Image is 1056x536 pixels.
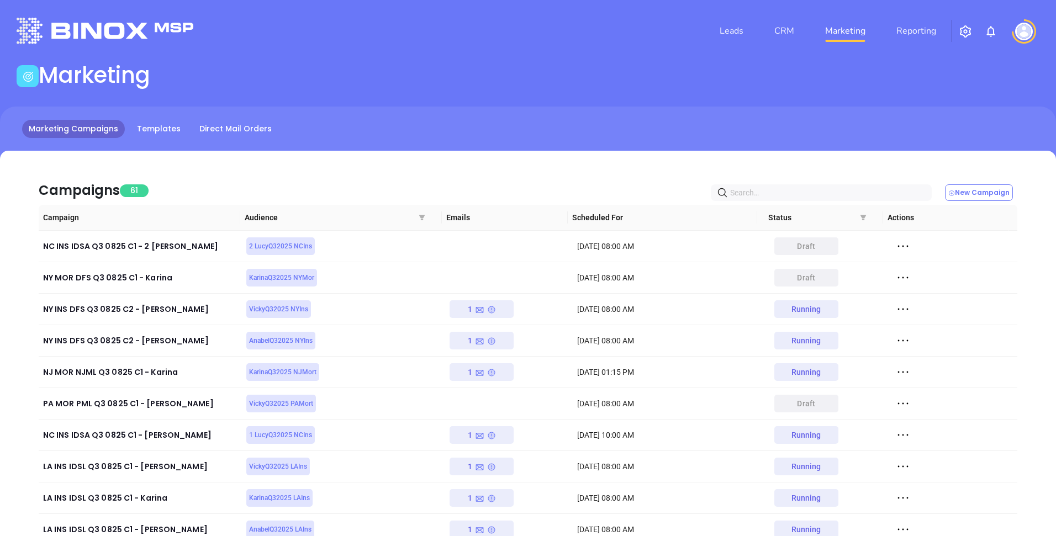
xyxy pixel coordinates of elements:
[249,272,314,284] span: KarinaQ32025 NYMor
[419,214,425,221] span: filter
[43,271,237,284] div: NY MOR DFS Q3 0825 C1 - Karina
[249,397,313,410] span: VickyQ32025 PAMort
[249,366,316,378] span: KarinaQ32025 NJMort
[791,332,821,349] div: Running
[577,240,759,252] div: [DATE] 08:00 AM
[959,25,972,38] img: iconSetting
[568,205,757,231] th: Scheduled For
[249,460,307,473] span: VickyQ32025 LAIns
[791,426,821,444] div: Running
[249,240,312,252] span: 2 LucyQ32025 NCIns
[577,366,759,378] div: [DATE] 01:15 PM
[416,205,427,230] span: filter
[468,489,496,507] div: 1
[945,184,1013,201] button: New Campaign
[797,395,815,412] div: draft
[577,523,759,535] div: [DATE] 08:00 AM
[577,429,759,441] div: [DATE] 10:00 AM
[249,492,310,504] span: KarinaQ32025 LAIns
[468,332,496,349] div: 1
[43,240,237,253] div: NC INS IDSA Q3 0825 C1 - 2 [PERSON_NAME]
[43,303,237,316] div: NY INS DFS Q3 0825 C2 - [PERSON_NAME]
[130,120,187,138] a: Templates
[730,187,917,199] input: Search…
[468,426,496,444] div: 1
[797,269,815,286] div: draft
[468,363,496,381] div: 1
[577,492,759,504] div: [DATE] 08:00 AM
[120,184,149,197] span: 61
[768,211,879,224] span: Status
[791,458,821,475] div: Running
[43,523,237,536] div: LA INS IDSL Q3 0825 C1 - [PERSON_NAME]
[43,491,237,505] div: LA INS IDSL Q3 0825 C1 - Karina
[43,334,237,347] div: NY INS DFS Q3 0825 C2 - [PERSON_NAME]
[791,489,821,507] div: Running
[39,205,240,231] th: Campaign
[249,429,312,441] span: 1 LucyQ32025 NCIns
[821,20,870,42] a: Marketing
[860,214,867,221] span: filter
[577,397,759,410] div: [DATE] 08:00 AM
[193,120,278,138] a: Direct Mail Orders
[770,20,799,42] a: CRM
[39,62,150,88] h1: Marketing
[43,365,237,379] div: NJ MOR NJML Q3 0825 C1 - Karina
[791,363,821,381] div: Running
[577,303,759,315] div: [DATE] 08:00 AM
[43,460,237,473] div: LA INS IDSL Q3 0825 C1 - [PERSON_NAME]
[577,272,759,284] div: [DATE] 08:00 AM
[43,428,237,442] div: NC INS IDSA Q3 0825 C1 - [PERSON_NAME]
[791,300,821,318] div: Running
[43,397,237,410] div: PA MOR PML Q3 0825 C1 - [PERSON_NAME]
[249,335,313,347] span: AnabelQ32025 NYIns
[892,20,941,42] a: Reporting
[1015,23,1033,40] img: user
[245,211,437,224] span: Audience
[22,120,125,138] a: Marketing Campaigns
[17,18,193,44] img: logo
[249,523,311,535] span: AnabelQ32025 LAIns
[577,335,759,347] div: [DATE] 08:00 AM
[468,458,496,475] div: 1
[715,20,748,42] a: Leads
[249,303,308,315] span: VickyQ32025 NYIns
[577,460,759,473] div: [DATE] 08:00 AM
[39,181,120,200] div: Campaigns
[984,25,997,38] img: iconNotification
[442,205,568,231] th: Emails
[858,205,869,230] span: filter
[468,300,496,318] div: 1
[797,237,815,255] div: draft
[883,205,1009,231] th: Actions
